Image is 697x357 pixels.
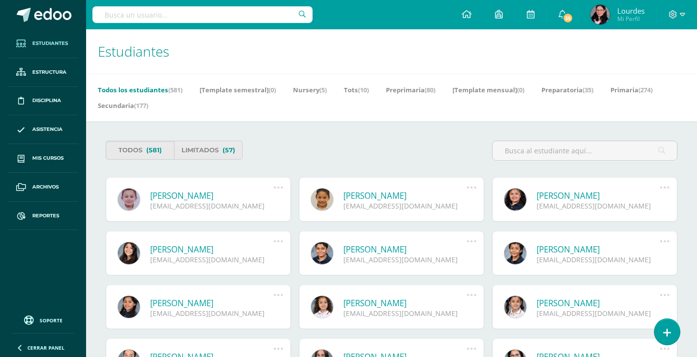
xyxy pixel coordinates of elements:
[27,344,65,351] span: Cerrar panel
[617,6,645,16] span: Lourdes
[134,101,148,110] span: (177)
[8,144,78,173] a: Mis cursos
[638,85,652,94] span: (274)
[200,82,276,98] a: [Template semestral](0)
[146,141,162,159] span: (581)
[32,212,59,220] span: Reportes
[343,255,467,264] div: [EMAIL_ADDRESS][DOMAIN_NAME]
[150,297,273,309] a: [PERSON_NAME]
[98,42,169,61] span: Estudiantes
[98,82,182,98] a: Todos los estudiantes(581)
[106,141,174,160] a: Todos(581)
[150,255,273,264] div: [EMAIL_ADDRESS][DOMAIN_NAME]
[537,190,660,201] a: [PERSON_NAME]
[343,309,467,318] div: [EMAIL_ADDRESS][DOMAIN_NAME]
[343,201,467,210] div: [EMAIL_ADDRESS][DOMAIN_NAME]
[8,115,78,144] a: Asistencia
[562,13,573,23] span: 35
[537,297,660,309] a: [PERSON_NAME]
[517,85,524,94] span: (0)
[537,244,660,255] a: [PERSON_NAME]
[32,126,63,133] span: Asistencia
[537,201,660,210] div: [EMAIL_ADDRESS][DOMAIN_NAME]
[150,309,273,318] div: [EMAIL_ADDRESS][DOMAIN_NAME]
[98,98,148,113] a: Secundaria(177)
[223,141,235,159] span: (57)
[269,85,276,94] span: (0)
[32,154,64,162] span: Mis cursos
[617,15,645,23] span: Mi Perfil
[8,173,78,202] a: Archivos
[32,183,59,191] span: Archivos
[150,201,273,210] div: [EMAIL_ADDRESS][DOMAIN_NAME]
[319,85,327,94] span: (5)
[343,297,467,309] a: [PERSON_NAME]
[40,317,63,324] span: Soporte
[537,309,660,318] div: [EMAIL_ADDRESS][DOMAIN_NAME]
[590,5,610,24] img: 5b5dc2834911c0cceae0df2d5a0ff844.png
[386,82,435,98] a: Preprimaria(80)
[150,244,273,255] a: [PERSON_NAME]
[174,141,243,160] a: Limitados(57)
[8,87,78,116] a: Disciplina
[8,58,78,87] a: Estructura
[8,202,78,231] a: Reportes
[541,82,593,98] a: Preparatoria(35)
[425,85,435,94] span: (80)
[343,190,467,201] a: [PERSON_NAME]
[12,313,74,326] a: Soporte
[452,82,524,98] a: [Template mensual](0)
[8,29,78,58] a: Estudiantes
[168,85,182,94] span: (581)
[92,6,313,23] input: Busca un usuario...
[583,85,593,94] span: (35)
[358,85,369,94] span: (10)
[493,141,677,160] input: Busca al estudiante aquí...
[343,244,467,255] a: [PERSON_NAME]
[610,82,652,98] a: Primaria(274)
[32,40,68,47] span: Estudiantes
[32,97,61,105] span: Disciplina
[293,82,327,98] a: Nursery(5)
[150,190,273,201] a: [PERSON_NAME]
[344,82,369,98] a: Tots(10)
[537,255,660,264] div: [EMAIL_ADDRESS][DOMAIN_NAME]
[32,68,67,76] span: Estructura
